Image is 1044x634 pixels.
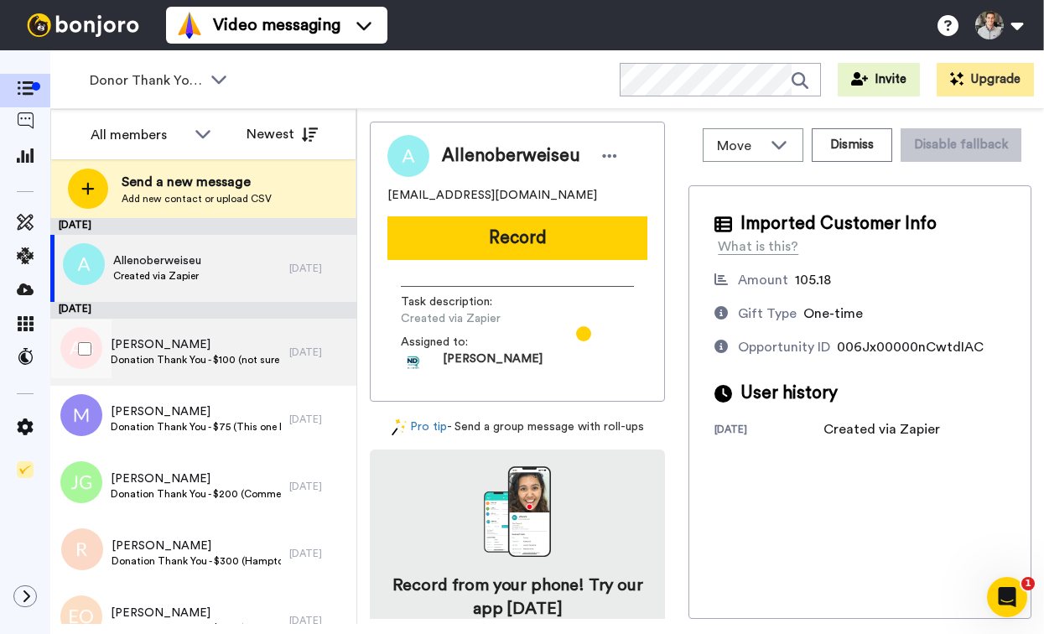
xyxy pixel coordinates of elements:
[289,547,348,560] div: [DATE]
[234,117,330,151] button: Newest
[401,310,560,327] span: Created via Zapier
[60,461,102,503] img: jg.png
[112,538,281,554] span: [PERSON_NAME]
[392,418,447,436] a: Pro tip
[443,351,543,376] span: [PERSON_NAME]
[17,461,34,478] img: Checklist.svg
[803,307,863,320] span: One-time
[937,63,1034,96] button: Upgrade
[740,381,838,406] span: User history
[387,574,648,621] h4: Record from your phone! Try our app [DATE]
[213,13,340,37] span: Video messaging
[370,418,665,436] div: - Send a group message with roll-ups
[289,413,348,426] div: [DATE]
[738,304,797,324] div: Gift Type
[176,12,203,39] img: vm-color.svg
[111,336,281,353] span: [PERSON_NAME]
[90,70,202,91] span: Donor Thank Yous
[717,136,762,156] span: Move
[714,423,823,439] div: [DATE]
[901,128,1021,162] button: Disable fallback
[122,192,272,205] span: Add new contact or upload CSV
[50,302,356,319] div: [DATE]
[837,340,984,354] span: 006Jx00000nCwtdIAC
[289,614,348,627] div: [DATE]
[111,420,281,434] span: Donation Thank You - $75 (This one looks like a donation from the hamptons event)
[111,353,281,366] span: Donation Thank You - $100 (not sure if this was for [PERSON_NAME] event or general donation)
[111,487,281,501] span: Donation Thank You - $200 (Comment left, "Thank you, [PERSON_NAME].")
[838,63,920,96] button: Invite
[20,13,146,37] img: bj-logo-header-white.svg
[289,346,348,359] div: [DATE]
[401,334,518,351] span: Assigned to:
[823,419,940,439] div: Created via Zapier
[387,135,429,177] img: Image of Allenoberweiseu
[111,605,281,621] span: [PERSON_NAME]
[289,262,348,275] div: [DATE]
[289,480,348,493] div: [DATE]
[740,211,937,236] span: Imported Customer Info
[91,125,186,145] div: All members
[442,143,580,169] span: Allenoberweiseu
[484,466,551,557] img: download
[113,252,201,269] span: Allenoberweiseu
[113,269,201,283] span: Created via Zapier
[1021,577,1035,590] span: 1
[401,294,518,310] span: Task description :
[50,218,356,235] div: [DATE]
[738,337,830,357] div: Opportunity ID
[576,326,591,341] div: Tooltip anchor
[387,216,647,260] button: Record
[112,554,281,568] span: Donation Thank You - $300 (Hamptons Event donation thank you)
[111,403,281,420] span: [PERSON_NAME]
[738,270,788,290] div: Amount
[111,470,281,487] span: [PERSON_NAME]
[401,351,426,376] img: ef2b9396-55be-4f73-b736-3be6f3a41c15-1732303827.jpg
[812,128,892,162] button: Dismiss
[795,273,831,287] span: 105.18
[122,172,272,192] span: Send a new message
[61,528,103,570] img: r.png
[387,187,597,204] span: [EMAIL_ADDRESS][DOMAIN_NAME]
[392,418,407,436] img: magic-wand.svg
[987,577,1027,617] iframe: Intercom live chat
[60,394,102,436] img: m.png
[718,236,798,257] div: What is this?
[63,243,105,285] img: a.png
